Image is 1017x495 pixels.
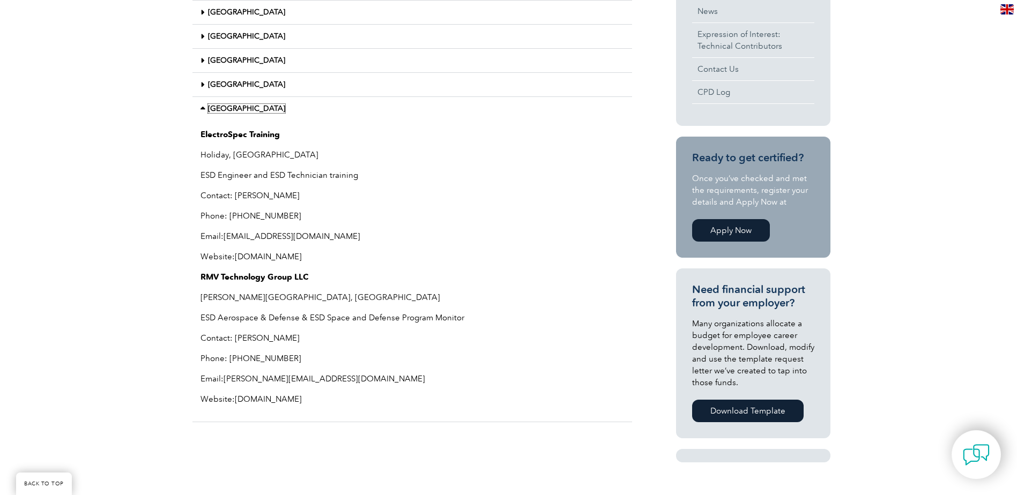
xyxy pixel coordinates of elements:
[692,283,814,310] h3: Need financial support from your employer?
[235,252,302,261] a: [DOMAIN_NAME]
[201,190,624,201] p: Contact: [PERSON_NAME]
[208,7,285,17] a: [GEOGRAPHIC_DATA]
[192,25,632,49] div: [GEOGRAPHIC_DATA]
[201,149,624,161] p: Holiday, [GEOGRAPHIC_DATA]
[16,472,72,495] a: BACK TO TOP
[1000,4,1014,14] img: en
[201,169,624,181] p: ESD Engineer and ESD Technician training
[692,318,814,388] p: Many organizations allocate a budget for employee career development. Download, modify and use th...
[692,400,804,422] a: Download Template
[692,81,814,103] a: CPD Log
[224,231,360,241] a: [EMAIL_ADDRESS][DOMAIN_NAME]
[235,394,302,404] a: [DOMAIN_NAME]
[192,73,632,97] div: [GEOGRAPHIC_DATA]
[192,1,632,25] div: [GEOGRAPHIC_DATA]
[201,272,308,282] strong: RMV Technology Group LLC
[201,332,624,344] p: Contact: [PERSON_NAME]
[192,49,632,73] div: [GEOGRAPHIC_DATA]
[201,291,624,303] p: [PERSON_NAME][GEOGRAPHIC_DATA], [GEOGRAPHIC_DATA]
[224,374,425,384] a: [PERSON_NAME][EMAIL_ADDRESS][DOMAIN_NAME]
[201,230,624,242] p: Email:
[201,130,280,139] strong: ElectroSpec Training
[201,210,624,222] p: Phone: [PHONE_NUMBER]
[192,97,632,121] div: [GEOGRAPHIC_DATA]
[201,312,624,324] p: ESD Aerospace & Defense & ESD Space and Defense Program Monitor
[208,32,285,41] a: [GEOGRAPHIC_DATA]
[963,441,990,468] img: contact-chat.png
[692,219,770,242] a: Apply Now
[192,121,632,422] div: [GEOGRAPHIC_DATA]
[201,393,624,405] p: Website:
[208,104,285,113] a: [GEOGRAPHIC_DATA]
[201,251,624,262] p: Website:
[692,58,814,80] a: Contact Us
[201,352,624,364] p: Phone: [PHONE_NUMBER]
[201,373,624,385] p: Email:
[208,56,285,65] a: [GEOGRAPHIC_DATA]
[208,80,285,89] a: [GEOGRAPHIC_DATA]
[692,23,814,57] a: Expression of Interest:Technical Contributors
[692,172,814,208] p: Once you’ve checked and met the requirements, register your details and Apply Now at
[692,151,814,164] h3: Ready to get certified?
